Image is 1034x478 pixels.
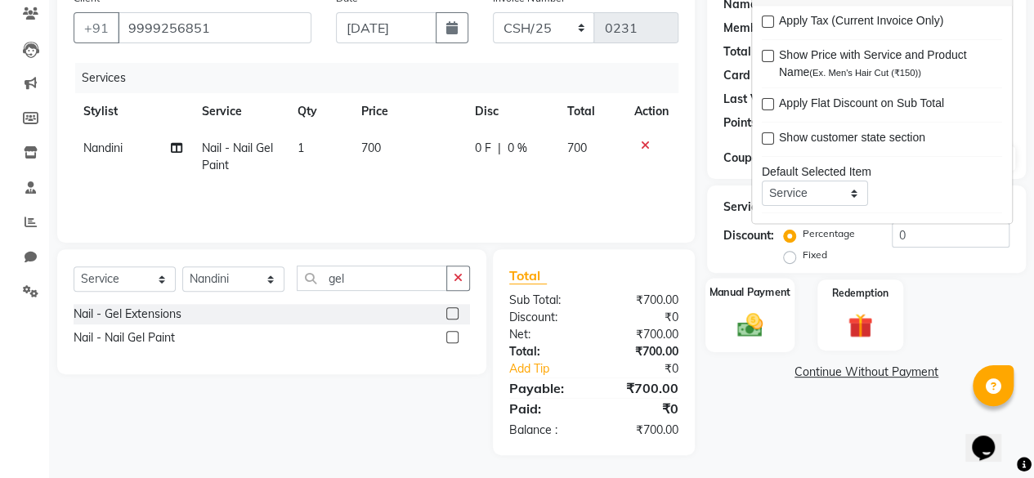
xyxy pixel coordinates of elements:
th: Qty [288,93,351,130]
div: Service Total: [723,199,798,216]
label: Percentage [803,226,855,241]
div: Net: [497,326,594,343]
th: Action [624,93,678,130]
img: _gift.svg [840,310,880,341]
th: Total [557,93,624,130]
th: Price [351,93,465,130]
span: Show customer state section [779,130,925,150]
div: Discount: [497,309,594,326]
div: Last Visit: [723,91,778,108]
div: Sub Total: [497,292,594,309]
div: ₹0 [593,309,691,326]
span: | [498,140,501,157]
div: Discount: [723,227,774,244]
div: No Active Membership [723,20,1009,37]
div: Nail - Gel Extensions [74,306,181,323]
div: Total: [497,343,594,360]
div: ₹700.00 [593,422,691,439]
th: Disc [465,93,557,130]
div: Membership: [723,20,795,37]
div: Services [75,63,691,93]
th: Stylist [74,93,192,130]
iframe: chat widget [965,413,1018,462]
a: Add Tip [497,360,610,377]
span: Total [509,267,547,284]
div: ₹0 [593,399,691,418]
div: Paid: [497,399,594,418]
div: ₹700.00 [593,292,691,309]
img: _cash.svg [729,310,771,339]
input: Search by Name/Mobile/Email/Code [118,12,311,43]
span: Apply Tax (Current Invoice Only) [779,13,943,34]
span: 0 F [475,140,491,157]
div: Points: [723,114,760,132]
div: Payable: [497,378,594,398]
span: (Ex. Men's Hair Cut (₹150)) [809,69,921,78]
div: Total Visits: [723,43,788,60]
button: +91 [74,12,119,43]
div: ₹700.00 [593,326,691,343]
span: Nail - Nail Gel Paint [202,141,273,172]
div: Balance : [497,422,594,439]
a: Continue Without Payment [710,364,1023,381]
span: 700 [567,141,587,155]
div: ₹0 [610,360,691,377]
span: 0 % [508,140,527,157]
span: Apply Flat Discount on Sub Total [779,96,944,116]
span: 700 [361,141,381,155]
label: Manual Payment [709,284,791,300]
span: Nandini [83,141,123,155]
div: ₹700.00 [593,378,691,398]
label: Redemption [832,286,889,301]
div: Card on file: [723,67,790,84]
input: Search or Scan [297,266,447,291]
div: Nail - Nail Gel Paint [74,329,175,346]
span: Show Price with Service and Product Name [779,47,989,82]
span: 1 [298,141,304,155]
div: Coupon Code [723,150,819,167]
label: Fixed [803,248,827,262]
div: ₹700.00 [593,343,691,360]
div: Default Selected Item [762,164,1002,181]
th: Service [192,93,288,130]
